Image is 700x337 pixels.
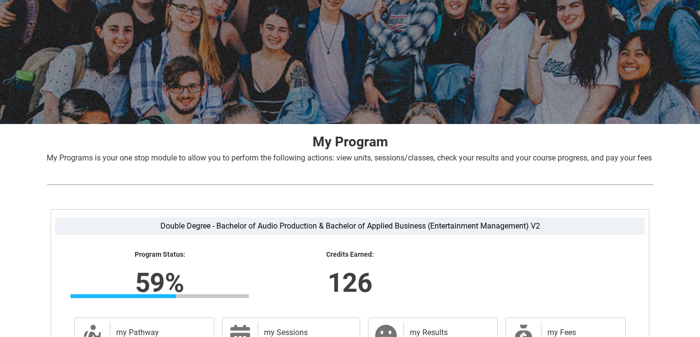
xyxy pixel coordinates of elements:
lightning-formatted-number: 126 [198,263,502,302]
label: Double Degree - Bachelor of Audio Production & Bachelor of Applied Business (Entertainment Manage... [55,217,645,235]
img: REDU_GREY_LINE [47,179,653,190]
strong: My Program [313,134,388,150]
lightning-formatted-number: 59% [8,263,311,302]
div: Progress Bar [70,294,249,298]
lightning-formatted-text: Credits Earned: [261,250,439,259]
lightning-formatted-text: Program Status: [70,250,249,259]
span: My Programs is your one stop module to allow you to perform the following actions: view units, se... [47,153,652,162]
